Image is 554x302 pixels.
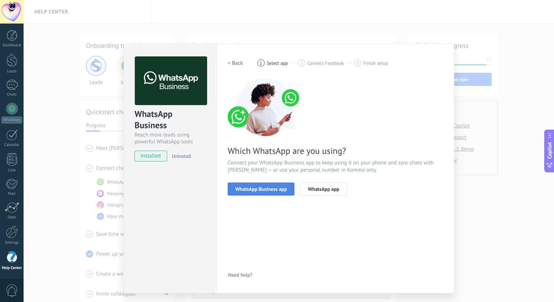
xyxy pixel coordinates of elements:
[228,145,443,156] span: Which WhatsApp are you using?
[135,131,206,145] div: Reach more leads using powerful WhatsApp tools
[1,43,22,48] div: Dashboard
[228,269,253,280] button: Need help?
[235,186,287,192] span: WhatsApp Business app
[1,192,22,196] div: Mail
[228,78,304,136] img: connect number
[364,60,388,66] span: Finish setup
[1,143,22,147] div: Calendar
[260,60,262,66] span: 1
[1,240,22,245] div: Settings
[307,60,344,66] span: Connect Facebook
[228,159,443,174] span: Connect your WhatsApp Business app to keep using it on your phone and sync chats with [PERSON_NAM...
[546,142,553,159] span: Copilot
[267,60,288,66] span: Select app
[228,56,243,70] button: < Back
[135,151,167,162] span: installed
[356,60,359,66] span: 3
[300,60,303,66] span: 2
[300,183,347,196] button: WhatsApp app
[1,117,22,123] div: WhatsApp
[1,92,22,97] div: Chats
[1,69,22,74] div: Leads
[1,168,22,173] div: Lists
[135,56,207,105] img: logo_main.png
[1,266,22,270] div: Help Center
[228,183,294,196] button: WhatsApp Business app
[1,215,22,220] div: Stats
[169,151,191,162] button: Uninstall
[308,186,339,192] span: WhatsApp app
[228,60,243,67] h2: < Back
[135,108,206,131] div: WhatsApp Business
[172,153,191,159] span: Uninstall
[228,272,252,277] span: Need help?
